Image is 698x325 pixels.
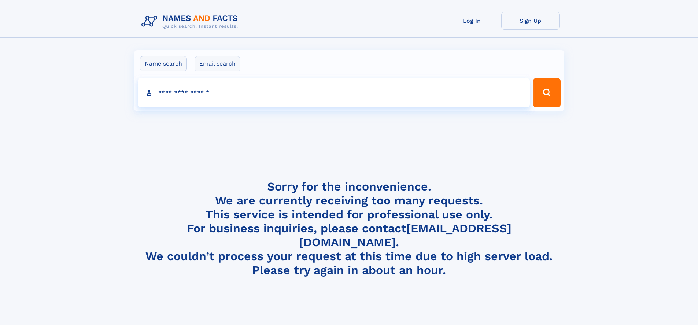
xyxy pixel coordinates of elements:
[139,180,560,277] h4: Sorry for the inconvenience. We are currently receiving too many requests. This service is intend...
[443,12,501,30] a: Log In
[140,56,187,71] label: Name search
[195,56,240,71] label: Email search
[299,221,512,249] a: [EMAIL_ADDRESS][DOMAIN_NAME]
[139,12,244,32] img: Logo Names and Facts
[138,78,530,107] input: search input
[501,12,560,30] a: Sign Up
[533,78,560,107] button: Search Button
